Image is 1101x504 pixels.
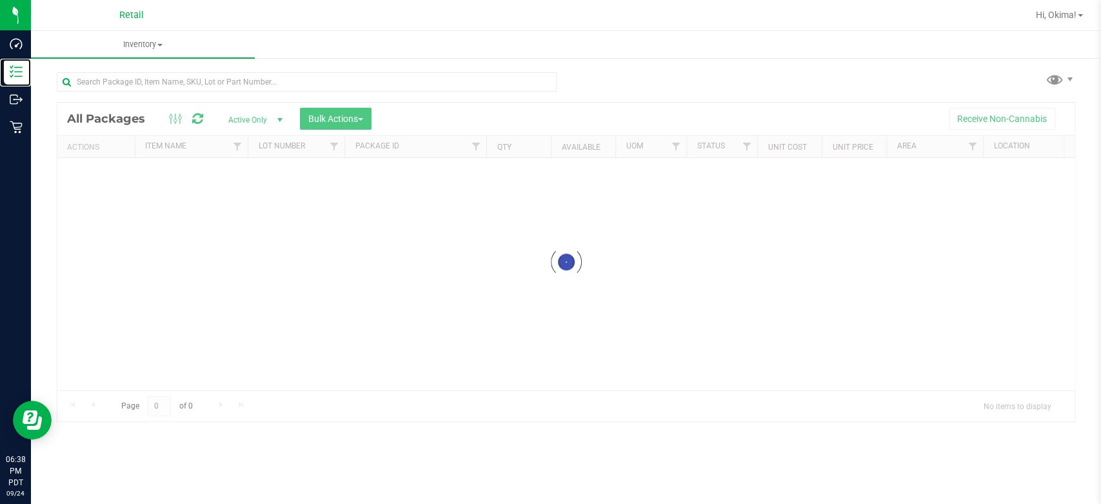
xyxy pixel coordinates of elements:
[10,37,23,50] inline-svg: Dashboard
[13,401,52,439] iframe: Resource center
[10,65,23,78] inline-svg: Inventory
[10,93,23,106] inline-svg: Outbound
[31,31,255,58] a: Inventory
[6,489,25,498] p: 09/24
[119,10,144,21] span: Retail
[6,454,25,489] p: 06:38 PM PDT
[10,121,23,134] inline-svg: Retail
[1036,10,1076,20] span: Hi, Okima!
[57,72,557,92] input: Search Package ID, Item Name, SKU, Lot or Part Number...
[31,39,255,50] span: Inventory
